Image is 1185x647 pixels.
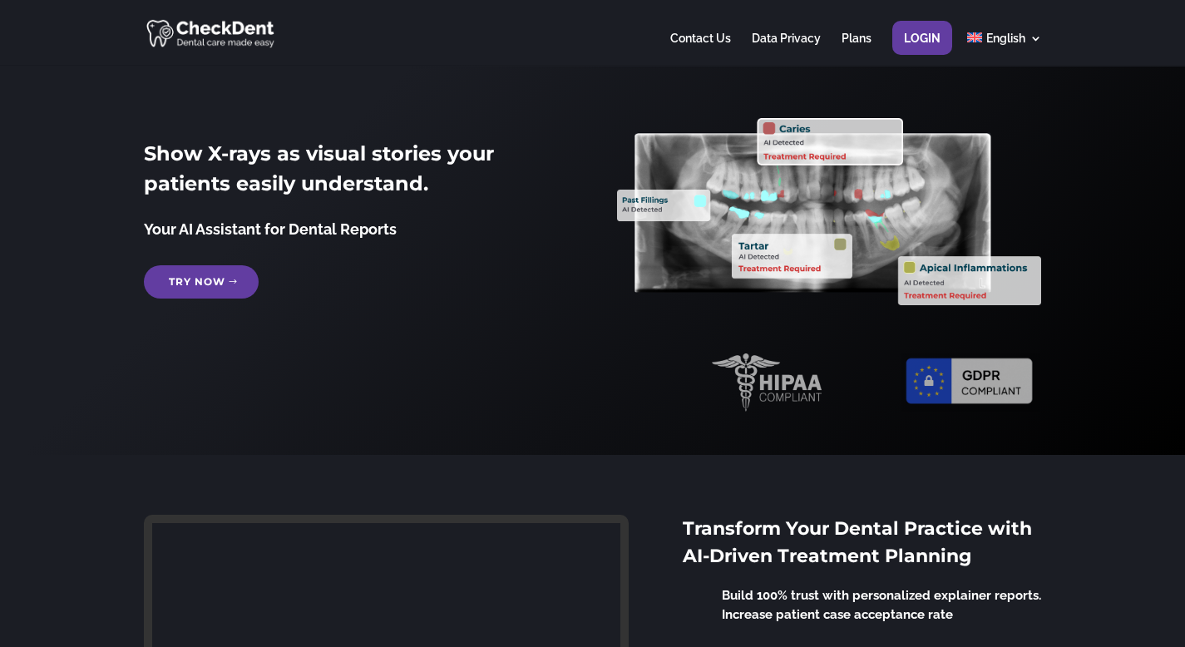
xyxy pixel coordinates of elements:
[904,32,941,65] a: Login
[752,32,821,65] a: Data Privacy
[144,220,397,238] span: Your AI Assistant for Dental Reports
[144,265,259,299] a: Try Now
[967,32,1041,65] a: English
[670,32,731,65] a: Contact Us
[144,139,568,207] h2: Show X-rays as visual stories your patients easily understand.
[146,17,277,49] img: CheckDent AI
[617,118,1041,305] img: X_Ray_annotated
[842,32,871,65] a: Plans
[986,32,1025,45] span: English
[683,517,1032,567] span: Transform Your Dental Practice with AI-Driven Treatment Planning
[722,588,1041,622] span: Build 100% trust with personalized explainer reports. Increase patient case acceptance rate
